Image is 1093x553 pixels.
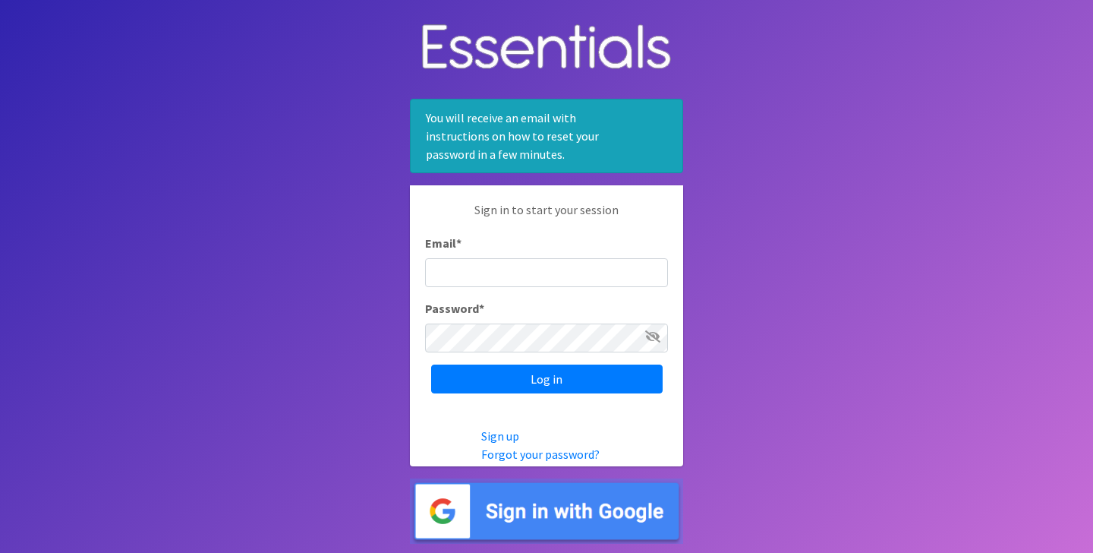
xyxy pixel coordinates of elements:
input: Log in [431,365,663,393]
img: Sign in with Google [410,479,683,545]
abbr: required [479,301,484,316]
label: Password [425,299,484,318]
img: Human Essentials [410,9,683,87]
label: Email [425,234,461,252]
a: Sign up [481,428,519,444]
abbr: required [456,235,461,251]
p: Sign in to start your session [425,201,668,234]
div: You will receive an email with instructions on how to reset your password in a few minutes. [410,99,683,173]
a: Forgot your password? [481,447,600,462]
